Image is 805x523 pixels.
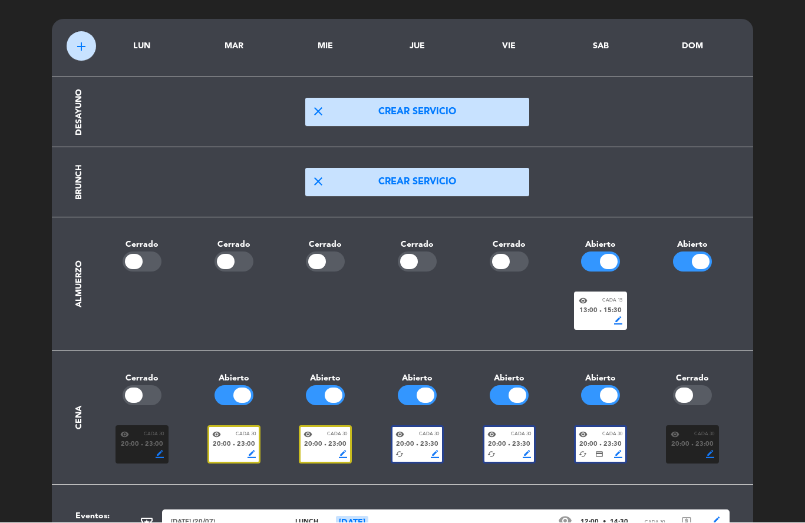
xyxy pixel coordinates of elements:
[579,440,598,451] span: 20:00
[188,372,280,386] div: Abierto
[197,40,271,54] div: MAR
[120,431,129,439] span: visibility
[248,451,256,459] span: border_color
[279,372,371,386] div: Abierto
[555,372,647,386] div: Abierto
[706,451,714,459] span: border_color
[602,431,622,439] span: Cada 30
[305,168,529,197] button: closeCrear servicio
[512,440,530,451] span: 23:30
[694,431,714,439] span: Cada 30
[213,440,231,451] span: 20:00
[695,440,714,451] span: 23:00
[599,444,602,446] span: fiber_manual_record
[595,451,603,459] span: credit_card
[395,431,404,439] span: visibility
[488,440,506,451] span: 20:00
[511,431,531,439] span: Cada 30
[655,40,730,54] div: DOM
[691,444,694,446] span: fiber_manual_record
[145,440,163,451] span: 23:00
[96,239,188,252] div: Cerrado
[416,444,418,446] span: fiber_manual_record
[327,431,347,439] span: Cada 30
[646,372,738,386] div: Cerrado
[579,431,588,439] span: visibility
[96,372,188,386] div: Cerrado
[105,40,179,54] div: LUN
[324,444,326,446] span: fiber_manual_record
[328,440,347,451] span: 23:00
[279,239,371,252] div: Cerrado
[463,372,555,386] div: Abierto
[463,239,555,252] div: Cerrado
[72,261,86,308] div: Almuerzo
[396,440,414,451] span: 20:00
[236,431,256,439] span: Cada 30
[144,431,164,439] span: Cada 30
[305,98,529,127] button: closeCrear servicio
[371,239,463,252] div: Cerrado
[431,451,439,459] span: border_color
[487,431,496,439] span: visibility
[237,440,255,451] span: 23:00
[419,431,439,439] span: Cada 30
[212,431,221,439] span: visibility
[579,306,598,317] span: 13:00
[671,440,689,451] span: 20:00
[671,431,679,439] span: visibility
[614,451,622,459] span: border_color
[614,317,622,325] span: border_color
[603,306,622,317] span: 15:30
[339,451,347,459] span: border_color
[487,451,496,459] span: cached
[311,105,325,119] span: close
[303,431,312,439] span: visibility
[508,444,510,446] span: fiber_manual_record
[380,40,454,54] div: JUE
[233,444,235,446] span: fiber_manual_record
[603,440,622,451] span: 23:30
[395,451,404,459] span: cached
[599,310,602,313] span: fiber_manual_record
[141,444,143,446] span: fiber_manual_record
[420,440,438,451] span: 23:30
[311,175,325,189] span: close
[72,165,86,200] div: Brunch
[523,451,531,459] span: border_color
[72,406,86,430] div: Cena
[67,32,96,61] button: add
[156,451,164,459] span: border_color
[579,451,587,459] span: cached
[371,372,463,386] div: Abierto
[72,90,86,136] div: Desayuno
[74,40,88,54] span: add
[579,297,588,306] span: visibility
[288,40,362,54] div: MIE
[188,239,280,252] div: Cerrado
[564,40,638,54] div: SAB
[646,239,738,252] div: Abierto
[555,239,647,252] div: Abierto
[602,297,622,305] span: Cada 15
[121,440,139,451] span: 20:00
[304,440,322,451] span: 20:00
[472,40,546,54] div: VIE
